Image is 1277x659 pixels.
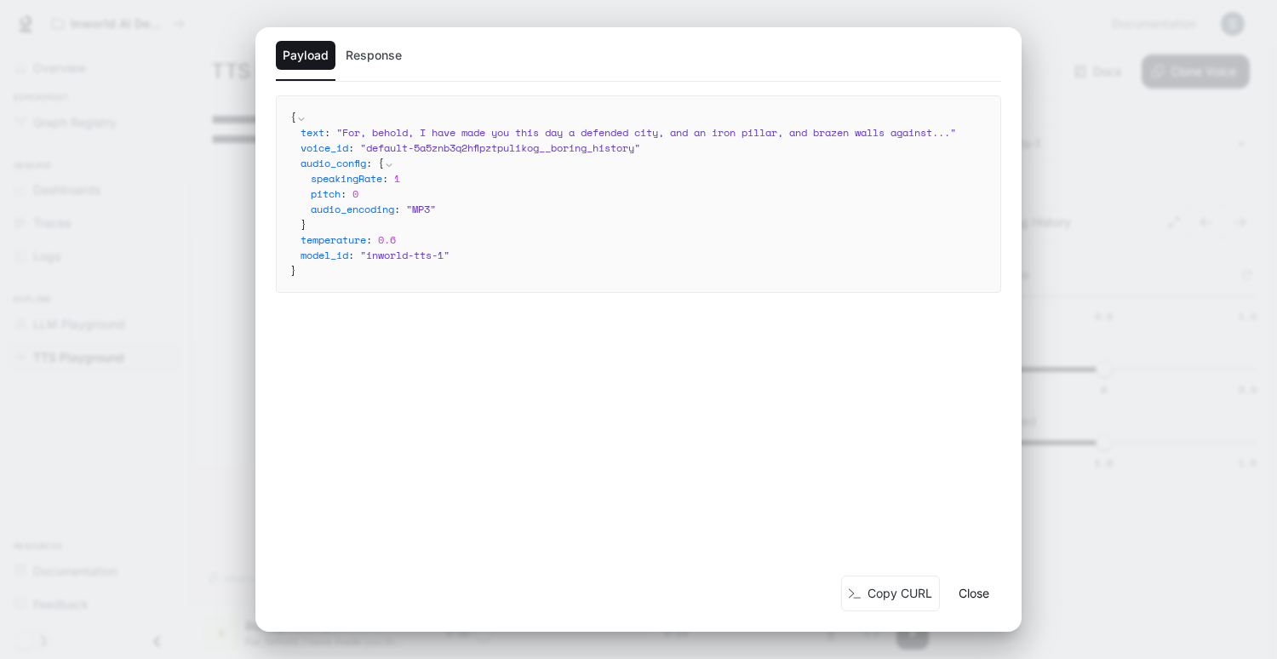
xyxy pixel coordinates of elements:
span: text [301,125,324,140]
div: : [311,171,987,186]
div: : [301,125,987,140]
span: " MP3 " [406,202,436,216]
span: voice_id [301,140,348,155]
span: " default-5a5znb3q2hflpztpulikog__boring_history " [360,140,640,155]
span: 1 [394,171,400,186]
span: { [378,156,384,170]
button: Close [947,576,1001,610]
span: temperature [301,232,366,247]
div: : [301,232,987,248]
button: Payload [276,41,335,70]
span: { [290,110,296,124]
span: 0.6 [378,232,396,247]
button: Response [339,41,409,70]
button: Copy CURL [841,576,940,612]
div: : [301,156,987,232]
span: 0 [352,186,358,201]
span: audio_config [301,156,366,170]
span: speakingRate [311,171,382,186]
span: audio_encoding [311,202,394,216]
span: } [290,263,296,278]
span: } [301,217,306,232]
span: " inworld-tts-1 " [360,248,450,262]
span: pitch [311,186,341,201]
span: model_id [301,248,348,262]
span: " For, behold, I have made you this day a defended city, and an iron pillar, and brazen walls aga... [336,125,956,140]
div: : [311,202,987,217]
div: : [301,140,987,156]
div: : [301,248,987,263]
div: : [311,186,987,202]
